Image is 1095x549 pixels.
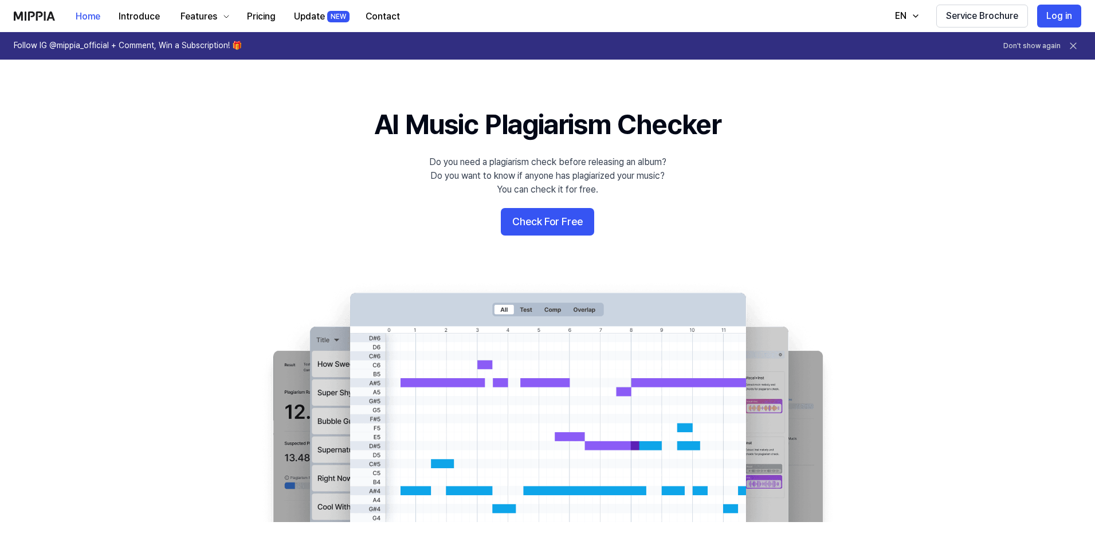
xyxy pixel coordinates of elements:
[356,5,409,28] button: Contact
[936,5,1028,28] button: Service Brochure
[1003,41,1061,51] button: Don't show again
[109,5,169,28] button: Introduce
[429,155,666,197] div: Do you need a plagiarism check before releasing an album? Do you want to know if anyone has plagi...
[893,9,909,23] div: EN
[66,5,109,28] button: Home
[884,5,927,28] button: EN
[285,1,356,32] a: UpdateNEW
[250,281,846,522] img: main Image
[374,105,721,144] h1: AI Music Plagiarism Checker
[66,1,109,32] a: Home
[14,11,55,21] img: logo
[285,5,356,28] button: UpdateNEW
[238,5,285,28] button: Pricing
[178,10,219,23] div: Features
[327,11,350,22] div: NEW
[169,5,238,28] button: Features
[1037,5,1081,28] button: Log in
[501,208,594,236] button: Check For Free
[14,40,242,52] h1: Follow IG @mippia_official + Comment, Win a Subscription! 🎁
